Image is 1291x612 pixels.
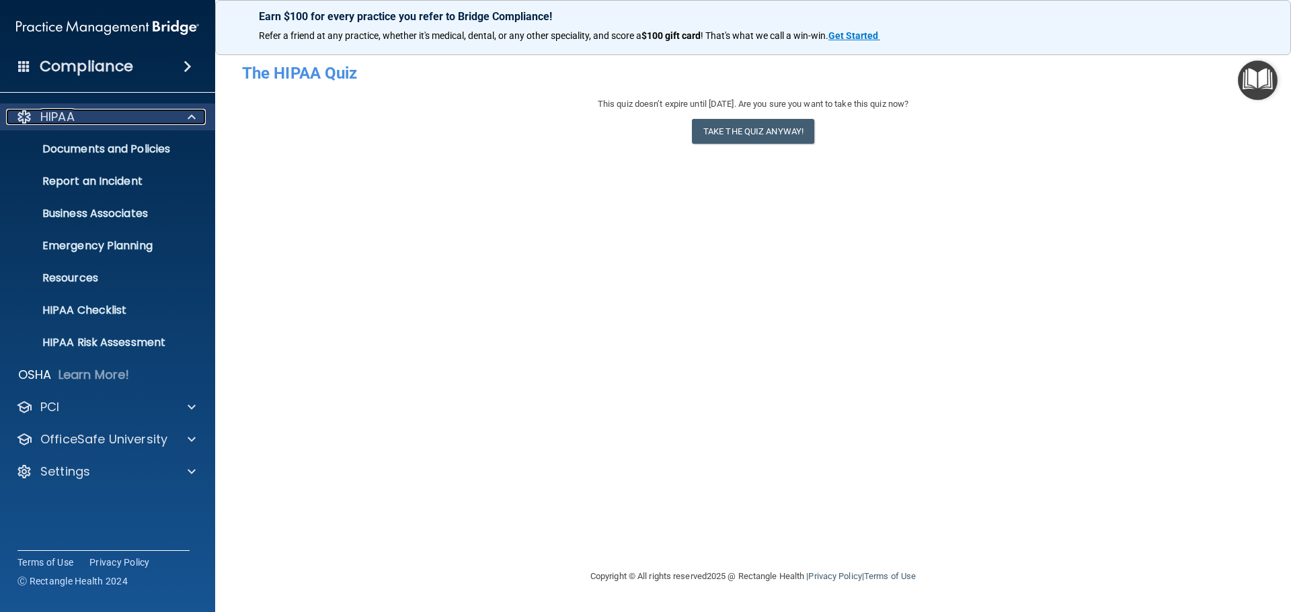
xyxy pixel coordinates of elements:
p: Resources [9,271,192,285]
a: Privacy Policy [89,556,150,569]
a: Get Started [828,30,880,41]
button: Take the quiz anyway! [692,119,814,144]
strong: Get Started [828,30,878,41]
p: OfficeSafe University [40,431,167,447]
p: Report an Incident [9,175,192,188]
p: Documents and Policies [9,142,192,156]
p: Emergency Planning [9,239,192,253]
p: HIPAA Checklist [9,304,192,317]
h4: Compliance [40,57,133,76]
strong: $100 gift card [641,30,701,41]
p: HIPAA Risk Assessment [9,336,192,349]
img: PMB logo [16,14,199,41]
span: ! That's what we call a win-win. [701,30,828,41]
a: HIPAA [16,109,196,125]
span: Ⓒ Rectangle Health 2024 [17,574,128,588]
a: Settings [16,464,196,480]
p: OSHA [18,367,52,383]
p: Earn $100 for every practice you refer to Bridge Compliance! [259,10,1247,23]
a: Terms of Use [17,556,73,569]
p: Business Associates [9,207,192,220]
a: OfficeSafe University [16,431,196,447]
a: Terms of Use [864,571,916,581]
span: Refer a friend at any practice, whether it's medical, dental, or any other speciality, and score a [259,30,641,41]
h4: The HIPAA Quiz [242,64,1264,82]
p: Learn More! [58,367,130,383]
p: Settings [40,464,90,480]
div: Copyright © All rights reserved 2025 @ Rectangle Health | | [508,555,999,598]
a: Privacy Policy [808,571,861,581]
p: PCI [40,399,59,415]
button: Open Resource Center [1238,60,1278,100]
p: HIPAA [40,109,75,125]
a: PCI [16,399,196,415]
div: This quiz doesn’t expire until [DATE]. Are you sure you want to take this quiz now? [242,96,1264,112]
